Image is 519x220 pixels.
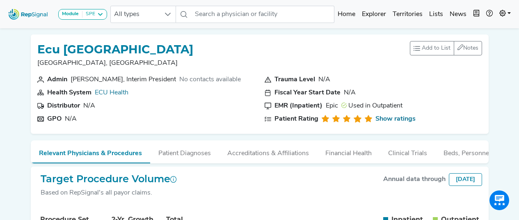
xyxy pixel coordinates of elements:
[47,88,91,98] div: Health System
[426,6,446,23] a: Lists
[274,75,315,85] div: Trauma Level
[470,6,483,23] button: Intel Book
[219,140,317,163] button: Accreditations & Affiliations
[422,44,450,53] span: Add to List
[150,140,219,163] button: Patient Diagnoses
[82,11,95,18] div: SPE
[274,101,322,111] div: EMR (Inpatient)
[31,140,150,163] button: Relevant Physicians & Procedures
[192,6,334,23] input: Search a physician or facility
[65,114,77,124] div: N/A
[274,88,341,98] div: Fiscal Year Start Date
[274,114,318,124] div: Patient Rating
[95,88,128,98] div: ECU Health
[47,114,62,124] div: GPO
[359,6,389,23] a: Explorer
[341,101,402,111] div: Used in Outpatient
[62,11,79,16] strong: Module
[95,89,128,96] a: ECU Health
[37,58,193,68] p: [GEOGRAPHIC_DATA], [GEOGRAPHIC_DATA]
[410,41,482,55] div: toolbar
[71,75,176,85] div: [PERSON_NAME], Interim President
[71,75,176,85] div: Jeffery Dial, Interim President
[375,114,416,124] a: Show ratings
[47,101,80,111] div: Distributor
[326,101,338,111] div: Epic
[111,6,160,23] span: All types
[334,6,359,23] a: Home
[389,6,426,23] a: Territories
[344,88,356,98] div: N/A
[37,43,193,57] h1: Ecu [GEOGRAPHIC_DATA]
[318,75,330,85] div: N/A
[463,45,478,51] span: Notes
[83,101,95,111] div: N/A
[454,41,482,55] button: Notes
[449,173,482,186] div: [DATE]
[47,75,67,85] div: Admin
[410,41,454,55] button: Add to List
[380,140,435,163] button: Clinical Trials
[41,173,177,185] h2: Target Procedure Volume
[446,6,470,23] a: News
[58,9,107,20] button: ModuleSPE
[317,140,380,163] button: Financial Health
[179,75,241,85] div: No contacts available
[383,174,446,184] div: Annual data through
[41,188,177,198] div: Based on RepSignal's all payor claims.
